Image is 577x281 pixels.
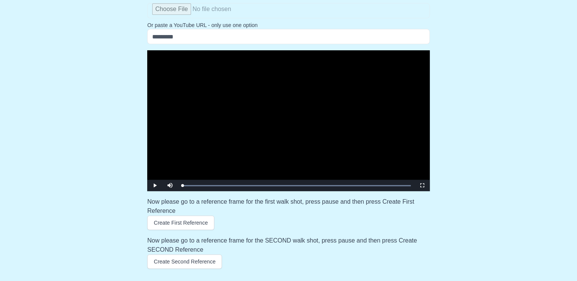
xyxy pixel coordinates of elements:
[147,180,162,191] button: Play
[415,180,430,191] button: Fullscreen
[182,185,411,186] div: Progress Bar
[162,180,178,191] button: Mute
[147,254,222,269] button: Create Second Reference
[147,50,430,191] div: Video Player
[147,197,430,216] h3: Now please go to a reference frame for the first walk shot, press pause and then press Create Fir...
[147,216,214,230] button: Create First Reference
[147,21,430,29] p: Or paste a YouTube URL - only use one option
[147,236,430,254] h3: Now please go to a reference frame for the SECOND walk shot, press pause and then press Create SE...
